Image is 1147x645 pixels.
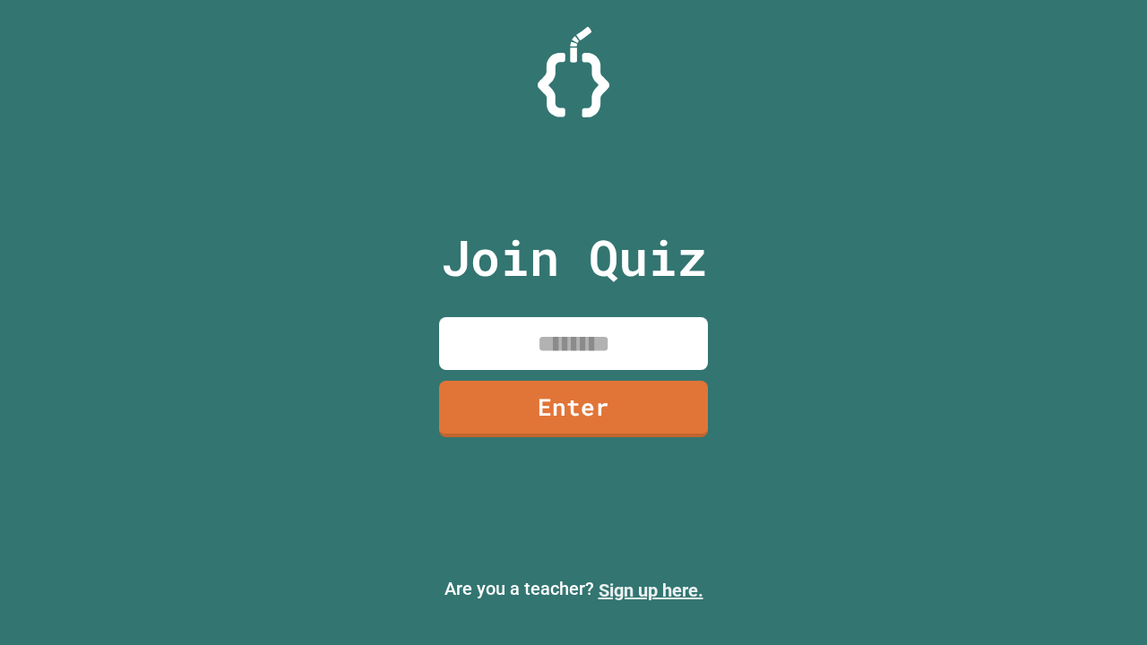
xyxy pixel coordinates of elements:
iframe: chat widget [1072,573,1129,627]
p: Are you a teacher? [14,575,1133,604]
iframe: chat widget [998,495,1129,572]
img: Logo.svg [538,27,609,117]
a: Sign up here. [599,580,703,601]
p: Join Quiz [441,220,707,295]
a: Enter [439,381,708,437]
